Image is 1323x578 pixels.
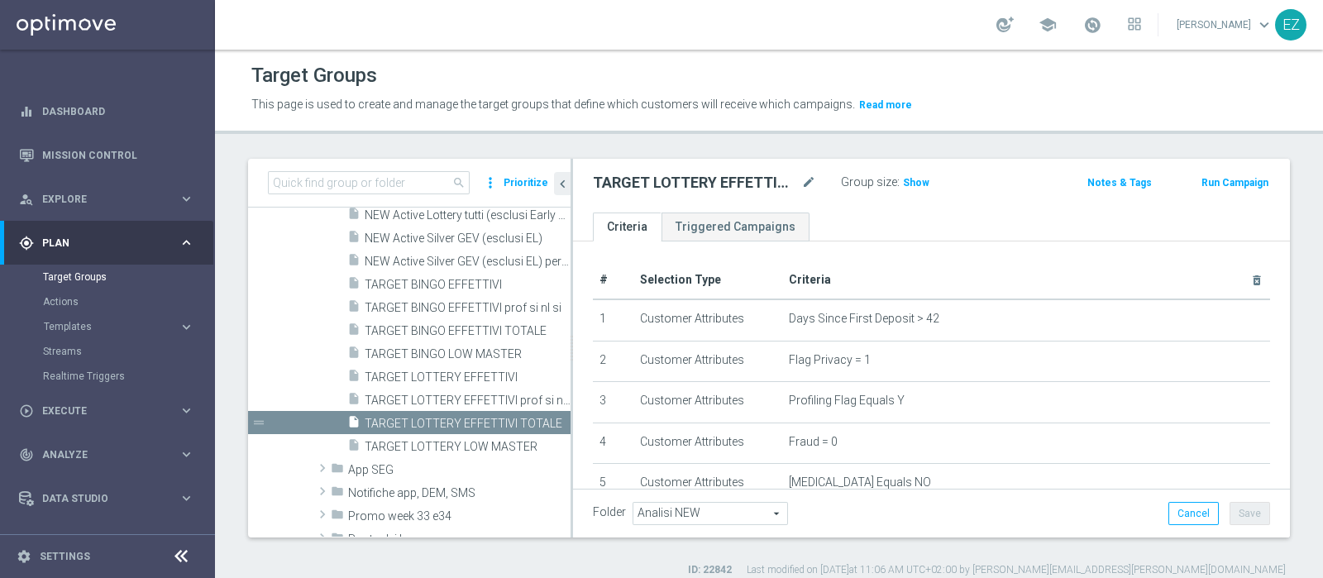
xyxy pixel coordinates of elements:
button: Mission Control [18,149,195,162]
span: [MEDICAL_DATA] Equals NO [789,475,931,490]
i: settings [17,549,31,564]
div: Mission Control [19,133,194,177]
i: folder [331,485,344,504]
span: Profiling Flag Equals Y [789,394,905,408]
div: Data Studio keyboard_arrow_right [18,492,195,505]
div: Data Studio [19,491,179,506]
span: Show [903,177,929,189]
span: NEW Active Silver GEV (esclusi EL) per target [365,255,571,269]
div: gps_fixed Plan keyboard_arrow_right [18,236,195,250]
i: keyboard_arrow_right [179,235,194,251]
i: insert_drive_file [347,369,361,388]
td: 3 [593,382,633,423]
span: keyboard_arrow_down [1255,16,1273,34]
i: chevron_left [555,176,571,192]
span: TARGET LOTTERY EFFETTIVI prof si nl si [365,394,571,408]
span: TARGET BINGO EFFETTIVI [365,278,571,292]
button: track_changes Analyze keyboard_arrow_right [18,448,195,461]
span: Flag Privacy = 1 [789,353,871,367]
a: Settings [40,552,90,561]
button: play_circle_outline Execute keyboard_arrow_right [18,404,195,418]
td: 2 [593,341,633,382]
i: keyboard_arrow_right [179,490,194,506]
div: EZ [1275,9,1306,41]
i: folder [331,531,344,550]
label: Last modified on [DATE] at 11:06 AM UTC+02:00 by [PERSON_NAME][EMAIL_ADDRESS][PERSON_NAME][DOMAIN... [747,563,1286,577]
i: insert_drive_file [347,392,361,411]
button: chevron_left [554,172,571,195]
i: play_circle_outline [19,404,34,418]
th: # [593,261,633,299]
i: person_search [19,192,34,207]
i: folder [331,461,344,480]
button: Cancel [1168,502,1219,525]
span: Days Since First Deposit > 42 [789,312,939,326]
td: Customer Attributes [633,299,782,341]
span: App SEG [348,463,571,477]
span: Promo week 33 e34 [348,509,571,523]
span: NEW Active Silver GEV (esclusi EL) [365,232,571,246]
button: Run Campaign [1200,174,1270,192]
i: delete_forever [1250,274,1263,287]
span: TARGET BINGO EFFETTIVI prof si nl si [365,301,571,315]
span: This page is used to create and manage the target groups that define which customers will receive... [251,98,855,111]
span: Criteria [789,273,831,286]
i: mode_edit [801,173,816,193]
button: equalizer Dashboard [18,105,195,118]
td: Customer Attributes [633,382,782,423]
td: Customer Attributes [633,464,782,505]
span: Fraud = 0 [789,435,838,449]
i: more_vert [482,171,499,194]
a: Realtime Triggers [43,370,172,383]
span: Notifiche app, DEM, SMS [348,486,571,500]
i: gps_fixed [19,236,34,251]
div: Execute [19,404,179,418]
a: [PERSON_NAME]keyboard_arrow_down [1175,12,1275,37]
h2: TARGET LOTTERY EFFETTIVI TOTALE [593,173,798,193]
span: TARGET LOTTERY EFFETTIVI TOTALE [365,417,571,431]
span: Explore [42,194,179,204]
div: Target Groups [43,265,213,289]
i: insert_drive_file [347,253,361,272]
h1: Target Groups [251,64,377,88]
span: TARGET BINGO EFFETTIVI TOTALE [365,324,571,338]
button: Prioritize [501,172,551,194]
div: Templates [43,314,213,339]
td: Customer Attributes [633,423,782,464]
div: Dashboard [19,89,194,133]
div: Actions [43,289,213,314]
i: keyboard_arrow_right [179,447,194,462]
i: track_changes [19,447,34,462]
label: : [897,175,900,189]
a: Target Groups [43,270,172,284]
span: TARGET LOTTERY LOW MASTER [365,440,571,454]
span: Templates [44,322,162,332]
div: Streams [43,339,213,364]
i: insert_drive_file [347,415,361,434]
i: folder [331,508,344,527]
a: Streams [43,345,172,358]
span: NEW Active Lottery tutti (esclusi Early Life, Diamond, Gold) [365,208,571,222]
div: Templates keyboard_arrow_right [43,320,195,333]
input: Quick find group or folder [268,171,470,194]
i: insert_drive_file [347,299,361,318]
a: Criteria [593,213,661,241]
i: insert_drive_file [347,346,361,365]
button: person_search Explore keyboard_arrow_right [18,193,195,206]
label: ID: 22842 [688,563,732,577]
label: Group size [841,175,897,189]
div: Templates [44,322,179,332]
span: TARGET LOTTERY EFFETTIVI [365,370,571,385]
a: Optibot [42,520,173,564]
i: keyboard_arrow_right [179,319,194,335]
span: TARGET BINGO LOW MASTER [365,347,571,361]
td: 4 [593,423,633,464]
div: Explore [19,192,179,207]
i: equalizer [19,104,34,119]
a: Mission Control [42,133,194,177]
th: Selection Type [633,261,782,299]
